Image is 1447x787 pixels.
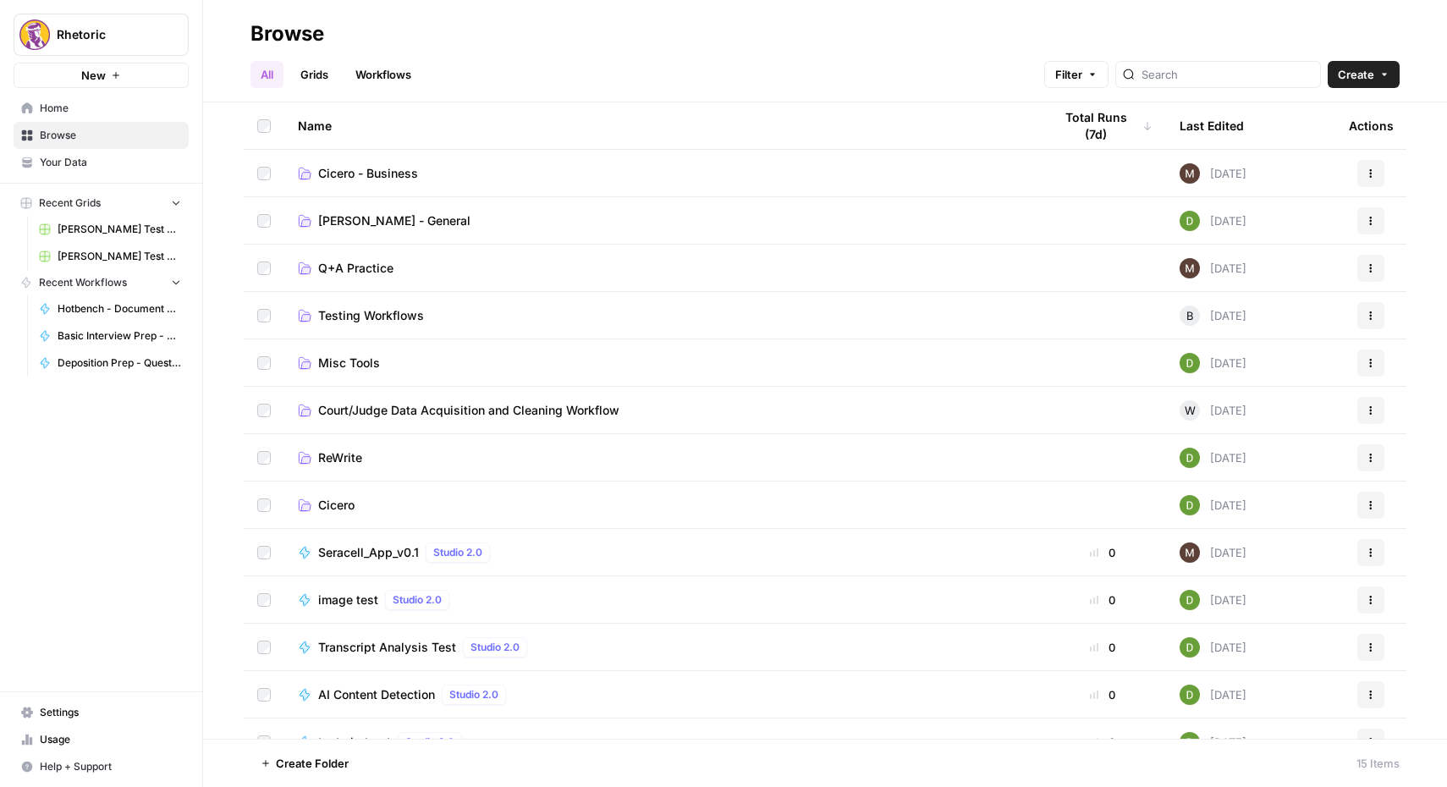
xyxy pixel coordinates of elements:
[1180,305,1246,326] div: [DATE]
[40,705,181,720] span: Settings
[298,355,1026,371] a: Misc Tools
[58,301,181,316] span: Hotbench - Document Verification
[1044,61,1109,88] button: Filter
[318,260,393,277] span: Q+A Practice
[40,101,181,116] span: Home
[40,155,181,170] span: Your Data
[1053,544,1153,561] div: 0
[1180,685,1200,705] img: 9imwbg9onax47rbj8p24uegffqjq
[14,14,189,56] button: Workspace: Rhetoric
[1180,258,1200,278] img: 7m96hgkn2ytuyzsdcp6mfpkrnuzx
[298,402,1026,419] a: Court/Judge Data Acquisition and Cleaning Workflow
[14,270,189,295] button: Recent Workflows
[1053,734,1153,751] div: 0
[1180,163,1200,184] img: 7m96hgkn2ytuyzsdcp6mfpkrnuzx
[298,590,1026,610] a: image testStudio 2.0
[318,449,362,466] span: ReWrite
[1180,637,1200,658] img: 9imwbg9onax47rbj8p24uegffqjq
[1142,66,1313,83] input: Search
[298,260,1026,277] a: Q+A Practice
[39,195,101,211] span: Recent Grids
[470,640,520,655] span: Studio 2.0
[1185,402,1196,419] span: W
[31,243,189,270] a: [PERSON_NAME] Test Workflow - SERP Overview Grid
[298,497,1026,514] a: Cicero
[14,149,189,176] a: Your Data
[1180,732,1200,752] img: 9imwbg9onax47rbj8p24uegffqjq
[345,61,421,88] a: Workflows
[14,63,189,88] button: New
[14,699,189,726] a: Settings
[298,542,1026,563] a: Seracell_App_v0.1Studio 2.0
[1180,732,1246,752] div: [DATE]
[318,402,619,419] span: Court/Judge Data Acquisition and Cleaning Workflow
[318,355,380,371] span: Misc Tools
[40,732,181,747] span: Usage
[1053,592,1153,608] div: 0
[1186,307,1194,324] span: B
[318,497,355,514] span: Cicero
[393,592,442,608] span: Studio 2.0
[1180,400,1246,421] div: [DATE]
[298,637,1026,658] a: Transcript Analysis TestStudio 2.0
[14,190,189,216] button: Recent Grids
[40,759,181,774] span: Help + Support
[318,734,391,751] span: test abstract
[298,165,1026,182] a: Cicero - Business
[1180,102,1244,149] div: Last Edited
[298,732,1026,752] a: test abstractStudio 2.0
[1356,755,1400,772] div: 15 Items
[1053,639,1153,656] div: 0
[1055,66,1082,83] span: Filter
[1180,495,1246,515] div: [DATE]
[318,639,456,656] span: Transcript Analysis Test
[449,687,498,702] span: Studio 2.0
[58,249,181,264] span: [PERSON_NAME] Test Workflow - SERP Overview Grid
[318,165,418,182] span: Cicero - Business
[318,212,470,229] span: [PERSON_NAME] - General
[58,328,181,344] span: Basic Interview Prep - Question Creator
[81,67,106,84] span: New
[31,322,189,349] a: Basic Interview Prep - Question Creator
[298,449,1026,466] a: ReWrite
[14,122,189,149] a: Browse
[1349,102,1394,149] div: Actions
[1180,495,1200,515] img: 9imwbg9onax47rbj8p24uegffqjq
[1180,258,1246,278] div: [DATE]
[1180,353,1200,373] img: 9imwbg9onax47rbj8p24uegffqjq
[58,355,181,371] span: Deposition Prep - Question Creator
[31,349,189,377] a: Deposition Prep - Question Creator
[298,685,1026,705] a: AI Content DetectionStudio 2.0
[14,95,189,122] a: Home
[1180,542,1246,563] div: [DATE]
[433,545,482,560] span: Studio 2.0
[405,735,454,750] span: Studio 2.0
[1053,686,1153,703] div: 0
[1180,637,1246,658] div: [DATE]
[318,686,435,703] span: AI Content Detection
[1180,448,1200,468] img: 9imwbg9onax47rbj8p24uegffqjq
[276,755,349,772] span: Create Folder
[298,212,1026,229] a: [PERSON_NAME] - General
[318,544,419,561] span: Seracell_App_v0.1
[1180,211,1246,231] div: [DATE]
[31,295,189,322] a: Hotbench - Document Verification
[318,307,424,324] span: Testing Workflows
[250,750,359,777] button: Create Folder
[19,19,50,50] img: Rhetoric Logo
[1180,590,1246,610] div: [DATE]
[298,102,1026,149] div: Name
[290,61,338,88] a: Grids
[250,20,324,47] div: Browse
[1053,102,1153,149] div: Total Runs (7d)
[1338,66,1374,83] span: Create
[250,61,283,88] a: All
[1180,211,1200,231] img: 9imwbg9onax47rbj8p24uegffqjq
[1180,590,1200,610] img: 9imwbg9onax47rbj8p24uegffqjq
[318,592,378,608] span: image test
[1180,542,1200,563] img: 7m96hgkn2ytuyzsdcp6mfpkrnuzx
[58,222,181,237] span: [PERSON_NAME] Test Workflow - Copilot Example Grid
[1180,163,1246,184] div: [DATE]
[14,753,189,780] button: Help + Support
[14,726,189,753] a: Usage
